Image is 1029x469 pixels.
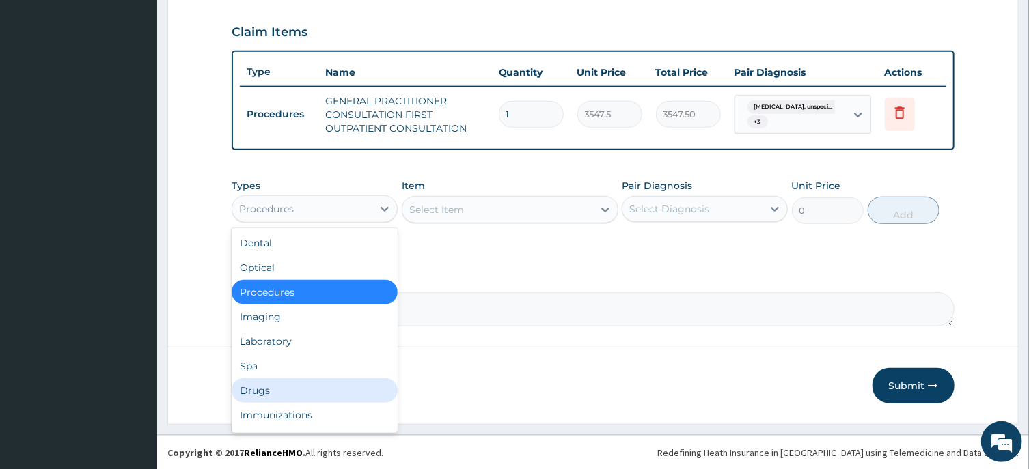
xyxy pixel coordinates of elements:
th: Name [318,59,491,86]
a: RelianceHMO [244,446,303,459]
div: Procedures [239,202,294,216]
div: Minimize live chat window [224,7,257,40]
div: Dental [232,231,398,255]
div: Chat with us now [71,76,230,94]
span: + 3 [747,115,768,129]
th: Quantity [492,59,571,86]
th: Pair Diagnosis [728,59,878,86]
span: [MEDICAL_DATA], unspeci... [747,100,840,114]
label: Comment [232,273,954,285]
div: Immunizations [232,403,398,427]
th: Type [240,59,318,85]
th: Actions [878,59,946,86]
strong: Copyright © 2017 . [167,446,305,459]
div: Select Item [409,203,464,216]
td: Procedures [240,102,318,127]
div: Procedures [232,280,398,304]
label: Unit Price [792,179,841,193]
textarea: Type your message and hit 'Enter' [7,319,260,367]
td: GENERAL PRACTITIONER CONSULTATION FIRST OUTPATIENT CONSULTATION [318,87,491,142]
h3: Claim Items [232,25,307,40]
label: Pair Diagnosis [622,179,692,193]
div: Others [232,427,398,452]
label: Types [232,180,260,192]
div: Optical [232,255,398,280]
div: Imaging [232,304,398,329]
div: Spa [232,354,398,378]
img: d_794563401_company_1708531726252_794563401 [25,68,55,102]
th: Total Price [649,59,728,86]
button: Add [868,197,940,224]
div: Redefining Heath Insurance in [GEOGRAPHIC_DATA] using Telemedicine and Data Science! [657,446,1019,459]
div: Laboratory [232,329,398,354]
th: Unit Price [571,59,649,86]
button: Submit [873,368,955,403]
div: Drugs [232,378,398,403]
div: Select Diagnosis [629,202,709,216]
label: Item [402,179,425,193]
span: We're online! [79,145,189,283]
